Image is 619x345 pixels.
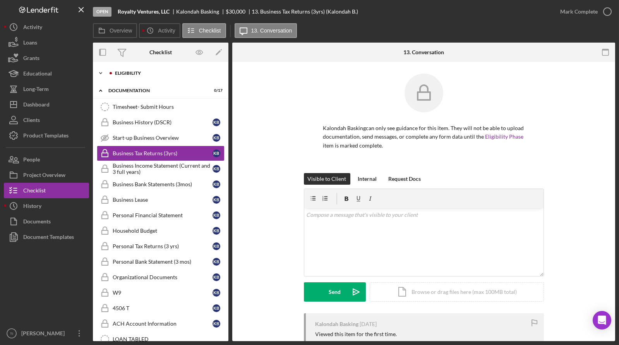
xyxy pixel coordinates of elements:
[4,97,89,112] a: Dashboard
[4,81,89,97] button: Long-Term
[213,149,220,157] div: K B
[308,173,346,185] div: Visible to Client
[213,227,220,235] div: K B
[560,4,598,19] div: Mark Complete
[118,9,170,15] b: Royalty Ventures, LLC
[97,208,225,223] a: Personal Financial StatementKB
[23,152,40,169] div: People
[97,269,225,285] a: Organizational DocumentsKB
[552,4,615,19] button: Mark Complete
[385,173,425,185] button: Request Docs
[485,133,524,140] a: Eligibility Phase
[23,128,69,145] div: Product Templates
[251,27,292,34] label: 13. Conversation
[10,331,14,336] text: TI
[213,211,220,219] div: K B
[4,112,89,128] button: Clients
[158,27,175,34] label: Activity
[113,150,213,156] div: Business Tax Returns (3yrs)
[97,316,225,331] a: ACH Account InformationKB
[4,128,89,143] button: Product Templates
[113,197,213,203] div: Business Lease
[23,229,74,247] div: Document Templates
[226,8,245,15] span: $30,000
[23,97,50,114] div: Dashboard
[108,88,203,93] div: documentation
[115,71,219,76] div: Eligibility
[113,212,213,218] div: Personal Financial Statement
[93,23,137,38] button: Overview
[113,135,213,141] div: Start-up Business Overview
[97,300,225,316] a: 4506 TKB
[23,112,40,130] div: Clients
[4,198,89,214] a: History
[23,35,37,52] div: Loans
[97,285,225,300] a: W9KB
[113,163,213,175] div: Business Income Statement (Current and 3 full years)
[23,66,52,83] div: Educational
[97,177,225,192] a: Business Bank Statements (3mos)KB
[213,180,220,188] div: K B
[4,183,89,198] button: Checklist
[389,173,421,185] div: Request Docs
[4,50,89,66] button: Grants
[23,50,39,68] div: Grants
[97,130,225,146] a: Start-up Business OverviewKB
[113,243,213,249] div: Personal Tax Returns (3 yrs)
[316,321,359,327] div: Kalondah Basking
[358,173,377,185] div: Internal
[93,7,111,17] div: Open
[4,66,89,81] button: Educational
[113,290,213,296] div: W9
[97,223,225,239] a: Household BudgetKB
[113,336,224,342] div: LOAN TABLED
[97,115,225,130] a: Business History (DSCR)KB
[323,124,525,150] p: Kalondah Basking can only see guidance for this item. They will not be able to upload documentati...
[4,229,89,245] button: Document Templates
[4,167,89,183] button: Project Overview
[182,23,226,38] button: Checklist
[593,311,611,330] div: Open Intercom Messenger
[23,183,46,200] div: Checklist
[113,181,213,187] div: Business Bank Statements (3mos)
[4,152,89,167] a: People
[23,81,49,99] div: Long-Term
[209,88,223,93] div: 0 / 17
[213,242,220,250] div: K B
[97,192,225,208] a: Business LeaseKB
[354,173,381,185] button: Internal
[213,165,220,173] div: K B
[176,9,226,15] div: Kalondah Basking
[316,331,397,337] div: Viewed this item for the first time.
[213,320,220,328] div: K B
[213,304,220,312] div: K B
[113,305,213,311] div: 4506 T
[113,321,213,327] div: ACH Account Information
[23,198,41,216] div: History
[252,9,358,15] div: 13. Business Tax Returns (3yrs) (Kalondah B.)
[360,321,377,327] time: 2025-09-02 21:59
[4,326,89,341] button: TI[PERSON_NAME]
[113,228,213,234] div: Household Budget
[304,282,366,302] button: Send
[97,99,225,115] a: Timesheet- Submit Hours
[235,23,297,38] button: 13. Conversation
[403,49,444,55] div: 13. Conversation
[4,19,89,35] button: Activity
[19,326,70,343] div: [PERSON_NAME]
[4,35,89,50] a: Loans
[139,23,180,38] button: Activity
[4,214,89,229] a: Documents
[213,196,220,204] div: K B
[23,167,65,185] div: Project Overview
[97,161,225,177] a: Business Income Statement (Current and 3 full years)KB
[213,258,220,266] div: K B
[213,273,220,281] div: K B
